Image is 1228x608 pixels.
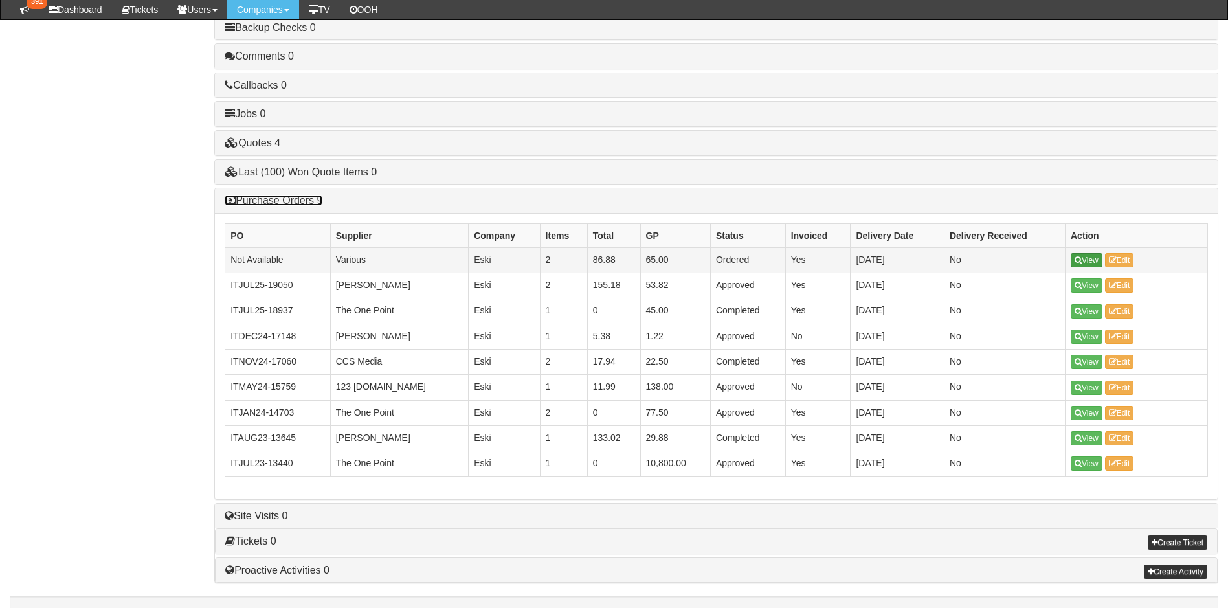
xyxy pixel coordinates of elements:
[785,349,851,374] td: Yes
[710,247,785,273] td: Ordered
[851,451,944,477] td: [DATE]
[330,324,469,349] td: [PERSON_NAME]
[1071,330,1102,344] a: View
[785,298,851,324] td: Yes
[851,247,944,273] td: [DATE]
[330,375,469,400] td: 123 [DOMAIN_NAME]
[851,298,944,324] td: [DATE]
[1105,431,1134,445] a: Edit
[587,375,640,400] td: 11.99
[851,400,944,425] td: [DATE]
[225,137,280,148] a: Quotes 4
[785,247,851,273] td: Yes
[710,298,785,324] td: Completed
[469,425,540,451] td: Eski
[944,247,1065,273] td: No
[469,349,540,374] td: Eski
[225,349,331,374] td: ITNOV24-17060
[540,400,587,425] td: 2
[330,400,469,425] td: The One Point
[330,349,469,374] td: CCS Media
[851,349,944,374] td: [DATE]
[225,451,331,477] td: ITJUL23-13440
[785,223,851,247] th: Invoiced
[1105,253,1134,267] a: Edit
[540,223,587,247] th: Items
[640,451,710,477] td: 10,800.00
[851,273,944,298] td: [DATE]
[785,273,851,298] td: Yes
[944,324,1065,349] td: No
[225,535,276,546] a: Tickets 0
[225,400,331,425] td: ITJAN24-14703
[225,247,331,273] td: Not Available
[540,425,587,451] td: 1
[330,273,469,298] td: [PERSON_NAME]
[640,349,710,374] td: 22.50
[469,451,540,477] td: Eski
[851,324,944,349] td: [DATE]
[587,451,640,477] td: 0
[1144,565,1207,579] a: Create Activity
[587,349,640,374] td: 17.94
[785,324,851,349] td: No
[330,247,469,273] td: Various
[225,51,294,62] a: Comments 0
[640,400,710,425] td: 77.50
[944,451,1065,477] td: No
[587,298,640,324] td: 0
[540,375,587,400] td: 1
[469,324,540,349] td: Eski
[469,375,540,400] td: Eski
[640,223,710,247] th: GP
[330,425,469,451] td: [PERSON_NAME]
[225,324,331,349] td: ITDEC24-17148
[469,400,540,425] td: Eski
[785,375,851,400] td: No
[587,425,640,451] td: 133.02
[944,425,1065,451] td: No
[640,375,710,400] td: 138.00
[1105,304,1134,319] a: Edit
[785,400,851,425] td: Yes
[225,273,331,298] td: ITJUL25-19050
[640,324,710,349] td: 1.22
[1105,381,1134,395] a: Edit
[1105,355,1134,369] a: Edit
[540,451,587,477] td: 1
[640,247,710,273] td: 65.00
[710,400,785,425] td: Approved
[1071,406,1102,420] a: View
[469,247,540,273] td: Eski
[710,451,785,477] td: Approved
[225,195,322,206] a: Purchase Orders 9
[225,375,331,400] td: ITMAY24-15759
[540,349,587,374] td: 2
[469,273,540,298] td: Eski
[785,451,851,477] td: Yes
[1148,535,1207,550] a: Create Ticket
[944,400,1065,425] td: No
[225,80,287,91] a: Callbacks 0
[587,223,640,247] th: Total
[710,223,785,247] th: Status
[944,375,1065,400] td: No
[540,247,587,273] td: 2
[225,22,316,33] a: Backup Checks 0
[225,108,265,119] a: Jobs 0
[1071,456,1102,471] a: View
[330,223,469,247] th: Supplier
[710,273,785,298] td: Approved
[710,349,785,374] td: Completed
[330,451,469,477] td: The One Point
[851,223,944,247] th: Delivery Date
[851,425,944,451] td: [DATE]
[469,223,540,247] th: Company
[710,375,785,400] td: Approved
[1071,253,1102,267] a: View
[469,298,540,324] td: Eski
[851,375,944,400] td: [DATE]
[540,324,587,349] td: 1
[225,223,331,247] th: PO
[640,425,710,451] td: 29.88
